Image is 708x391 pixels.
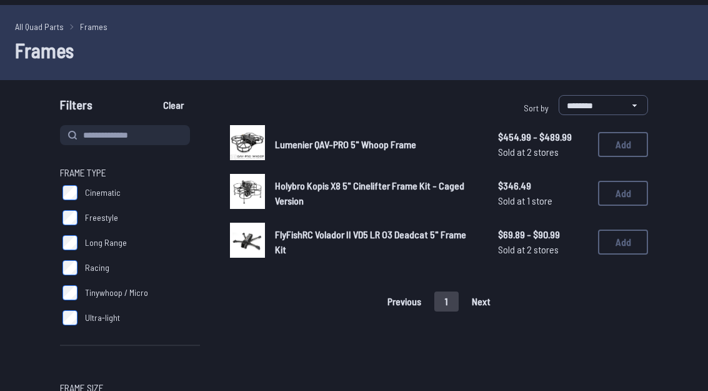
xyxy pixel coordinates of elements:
span: Sold at 1 store [498,193,588,208]
button: Clear [152,95,194,115]
span: FlyFishRC Volador II VD5 LR O3 Deadcat 5" Frame Kit [275,228,466,255]
a: image [230,223,265,262]
input: Cinematic [62,185,77,200]
button: 1 [434,292,459,312]
input: Racing [62,260,77,275]
input: Tinywhoop / Micro [62,285,77,300]
span: Holybro Kopis X8 5" Cinelifter Frame Kit - Caged Version [275,180,464,206]
img: image [230,223,265,258]
span: Sold at 2 stores [498,242,588,257]
a: image [230,174,265,213]
img: image [230,125,265,160]
select: Sort by [559,95,648,115]
span: Ultra-light [85,312,120,324]
a: Lumenier QAV-PRO 5" Whoop Frame [275,137,478,152]
button: Add [598,181,648,206]
span: Tinywhoop / Micro [85,287,148,299]
span: Freestyle [85,211,118,224]
a: Holybro Kopis X8 5" Cinelifter Frame Kit - Caged Version [275,178,478,208]
span: $346.49 [498,178,588,193]
span: Sold at 2 stores [498,145,588,160]
span: $454.99 - $489.99 [498,129,588,145]
h1: Frames [15,35,693,65]
button: Add [598,230,648,255]
a: FlyFishRC Volador II VD5 LR O3 Deadcat 5" Frame Kit [275,227,478,257]
img: image [230,174,265,209]
input: Long Range [62,235,77,250]
a: image [230,125,265,164]
span: Sort by [524,103,549,113]
span: Filters [60,95,92,120]
button: Add [598,132,648,157]
span: Cinematic [85,186,121,199]
span: Racing [85,262,109,274]
span: Lumenier QAV-PRO 5" Whoop Frame [275,138,416,150]
a: All Quad Parts [15,20,64,33]
input: Freestyle [62,210,77,225]
span: Long Range [85,236,127,249]
span: Frame Type [60,165,106,180]
a: Frames [80,20,107,33]
input: Ultra-light [62,310,77,325]
span: $69.89 - $90.99 [498,227,588,242]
